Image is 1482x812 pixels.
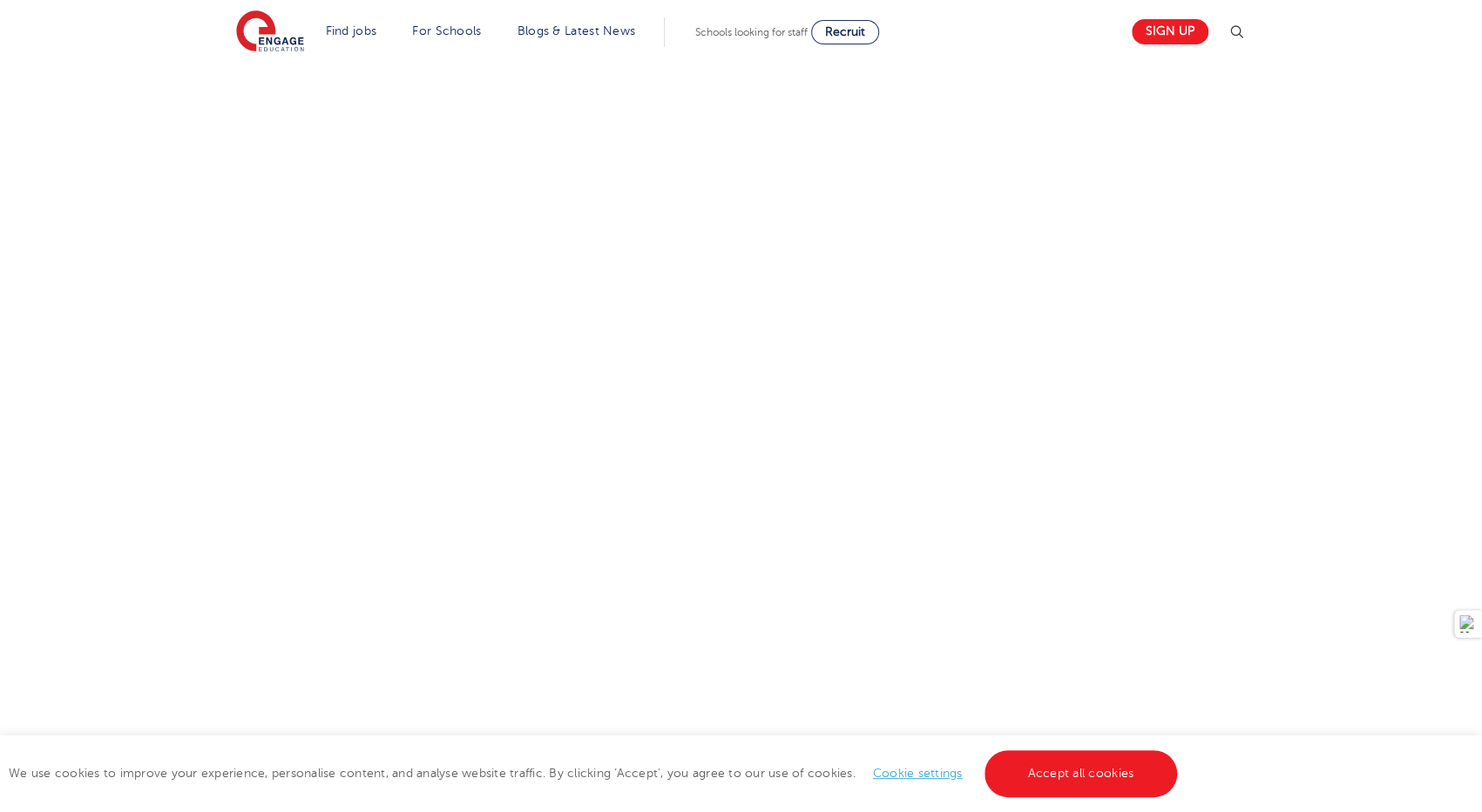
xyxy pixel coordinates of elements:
[1132,19,1208,44] a: Sign up
[873,767,963,780] a: Cookie settings
[326,24,377,37] a: Find jobs
[236,10,304,54] img: Engage Education
[811,20,879,44] a: Recruit
[985,750,1178,797] a: Accept all cookies
[825,25,865,38] span: Recruit
[9,767,1181,780] span: We use cookies to improve your experience, personalise content, and analyse website traffic. By c...
[695,26,808,38] span: Schools looking for staff
[412,24,481,37] a: For Schools
[518,24,636,37] a: Blogs & Latest News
